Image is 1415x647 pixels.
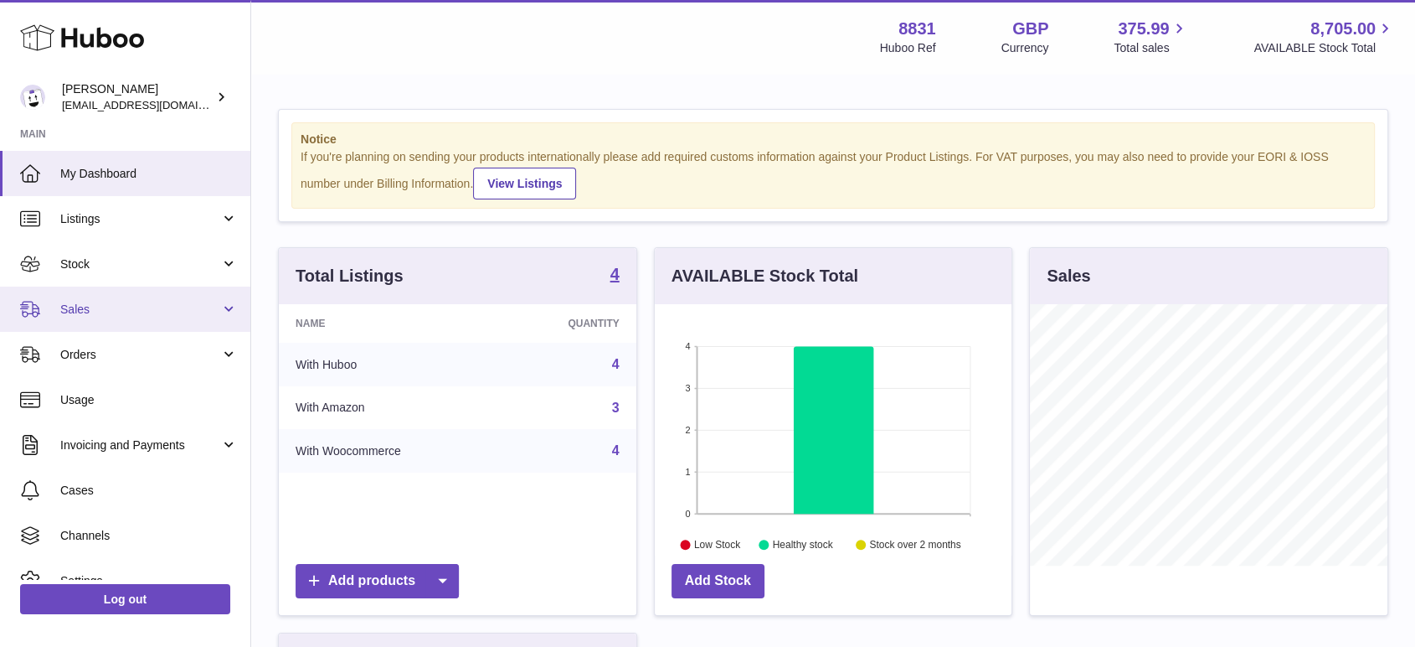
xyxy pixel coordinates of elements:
span: AVAILABLE Stock Total [1253,40,1395,56]
span: Channels [60,528,238,544]
td: With Amazon [279,386,501,430]
th: Name [279,304,501,343]
a: 375.99 Total sales [1114,18,1188,56]
td: With Woocommerce [279,429,501,473]
div: If you're planning on sending your products internationally please add required customs informati... [301,149,1366,199]
h3: Sales [1047,265,1090,287]
a: 4 [612,357,620,371]
a: Add products [296,564,459,598]
text: 4 [685,341,690,351]
strong: GBP [1012,18,1048,40]
text: Low Stock [694,539,741,551]
a: Add Stock [671,564,764,598]
span: Total sales [1114,40,1188,56]
h3: Total Listings [296,265,404,287]
strong: Notice [301,132,1366,148]
th: Quantity [501,304,636,343]
span: [EMAIL_ADDRESS][DOMAIN_NAME] [62,98,246,111]
span: Orders [60,347,220,363]
img: internalAdmin-8831@internal.huboo.com [20,85,45,110]
span: Usage [60,392,238,408]
span: Cases [60,483,238,499]
a: View Listings [473,168,576,199]
text: 3 [685,383,690,393]
span: Stock [60,256,220,272]
div: Huboo Ref [880,40,936,56]
span: 8,705.00 [1310,18,1376,40]
a: 8,705.00 AVAILABLE Stock Total [1253,18,1395,56]
h3: AVAILABLE Stock Total [671,265,858,287]
text: 1 [685,467,690,477]
span: Invoicing and Payments [60,437,220,453]
span: Sales [60,302,220,318]
span: Listings [60,211,220,227]
a: Log out [20,584,230,614]
div: [PERSON_NAME] [62,81,213,113]
text: Stock over 2 months [869,539,960,551]
strong: 4 [610,266,620,282]
div: Currency [1001,40,1049,56]
text: 2 [685,425,690,435]
span: My Dashboard [60,166,238,182]
a: 4 [610,266,620,286]
span: Settings [60,573,238,589]
a: 3 [612,401,620,415]
a: 4 [612,443,620,458]
strong: 8831 [898,18,936,40]
text: Healthy stock [772,539,833,551]
td: With Huboo [279,343,501,386]
text: 0 [685,509,690,519]
span: 375.99 [1118,18,1169,40]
